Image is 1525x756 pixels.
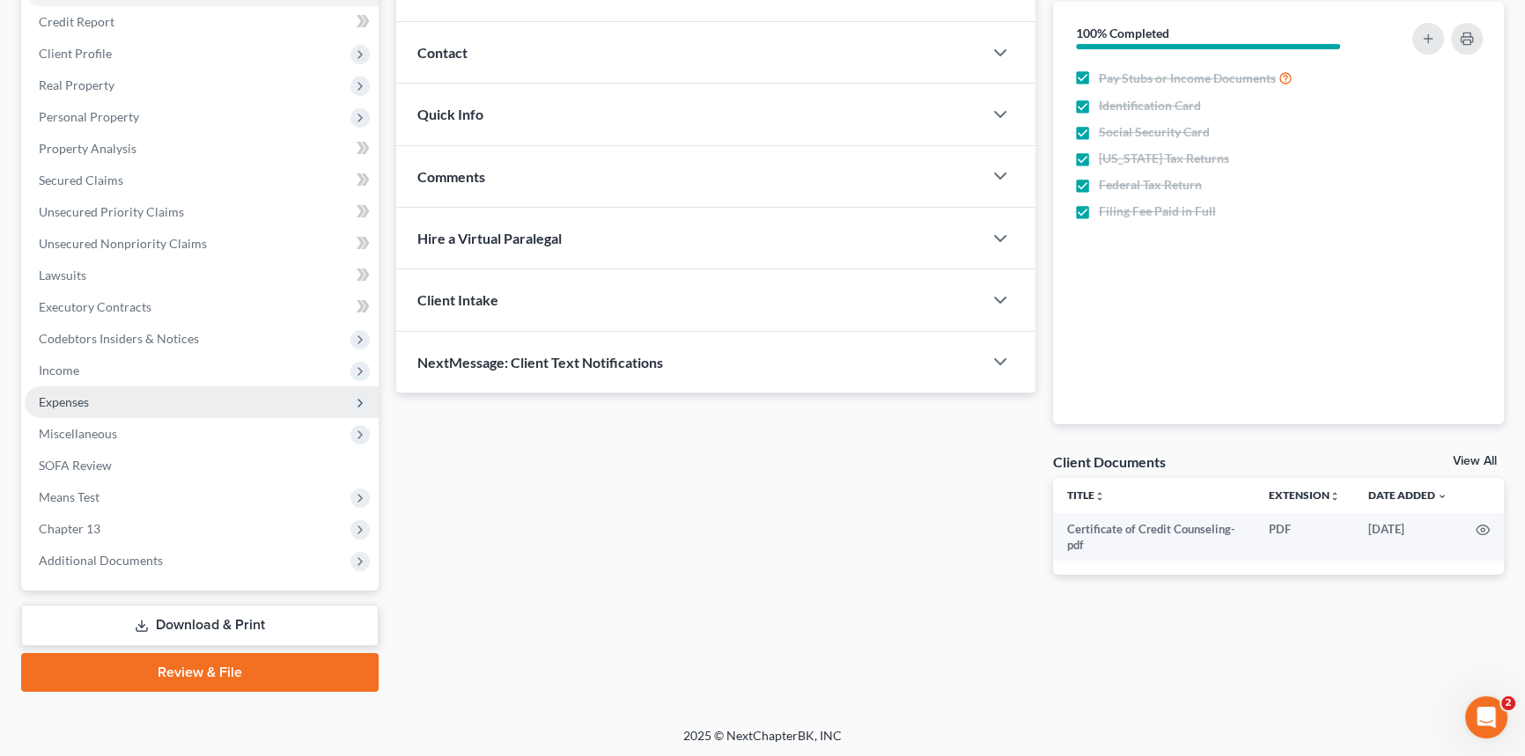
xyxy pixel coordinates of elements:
td: [DATE] [1354,513,1462,561]
strong: 100% Completed [1076,26,1169,40]
a: Download & Print [21,605,379,646]
span: Lawsuits [39,268,86,283]
span: Codebtors Insiders & Notices [39,331,199,346]
i: unfold_more [1330,491,1340,502]
span: Comments [417,168,485,185]
a: View All [1453,455,1497,467]
a: Titleunfold_more [1067,488,1105,502]
span: Real Property [39,77,114,92]
span: Means Test [39,489,99,504]
div: Client Documents [1053,452,1166,471]
a: Unsecured Priority Claims [25,196,379,228]
a: Credit Report [25,6,379,38]
a: Unsecured Nonpriority Claims [25,228,379,260]
iframe: Intercom live chat [1465,696,1507,738]
span: Social Security Card [1099,123,1210,141]
td: PDF [1255,513,1354,561]
a: Lawsuits [25,260,379,291]
span: Additional Documents [39,553,163,568]
span: 2 [1501,696,1515,710]
span: Quick Info [417,106,483,122]
span: Income [39,363,79,378]
span: Identification Card [1099,97,1201,114]
span: NextMessage: Client Text Notifications [417,354,663,371]
a: Secured Claims [25,165,379,196]
span: Expenses [39,394,89,409]
span: Personal Property [39,109,139,124]
a: Executory Contracts [25,291,379,323]
a: Review & File [21,653,379,692]
span: SOFA Review [39,458,112,473]
span: Client Profile [39,46,112,61]
span: Client Intake [417,291,498,308]
span: Credit Report [39,14,114,29]
span: Contact [417,44,468,61]
span: Chapter 13 [39,521,100,536]
span: Filing Fee Paid in Full [1099,202,1216,220]
span: Unsecured Priority Claims [39,204,184,219]
span: Unsecured Nonpriority Claims [39,236,207,251]
a: Property Analysis [25,133,379,165]
span: Hire a Virtual Paralegal [417,230,562,246]
span: Miscellaneous [39,426,117,441]
span: Federal Tax Return [1099,176,1202,194]
span: Property Analysis [39,141,136,156]
a: SOFA Review [25,450,379,481]
td: Certificate of Credit Counseling-pdf [1053,513,1256,561]
span: Secured Claims [39,172,123,187]
i: expand_more [1437,491,1448,502]
span: [US_STATE] Tax Returns [1099,150,1229,167]
span: Executory Contracts [39,299,151,314]
a: Extensionunfold_more [1269,488,1340,502]
span: Pay Stubs or Income Documents [1099,70,1276,87]
i: unfold_more [1094,491,1105,502]
a: Date Added expand_more [1368,488,1448,502]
